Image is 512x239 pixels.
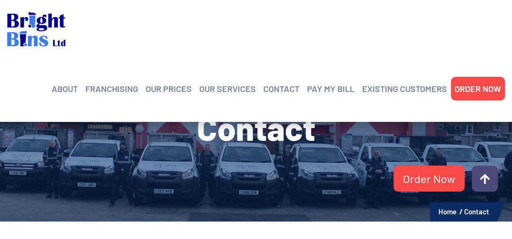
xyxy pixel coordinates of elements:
[52,82,78,96] a: ABOUT
[393,165,465,192] a: Order Now
[455,82,501,96] a: ORDER NOW
[199,82,256,96] a: OUR SERVICES
[85,82,138,96] a: FRANCHISING
[362,82,447,96] a: EXISTING CUSTOMERS
[307,82,354,96] a: PAY MY BILL
[7,111,505,144] h1: Contact
[146,82,192,96] a: OUR PRICES
[438,207,456,216] a: Home
[464,205,489,218] li: Contact
[263,82,299,96] a: CONTACT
